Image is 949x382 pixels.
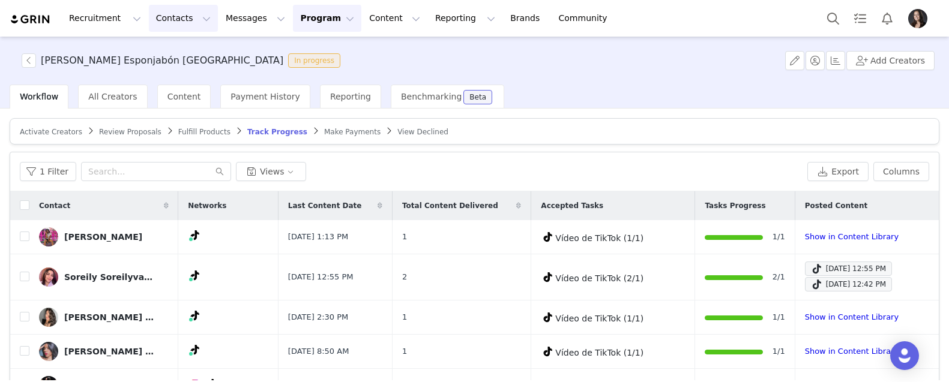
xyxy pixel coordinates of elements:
[99,128,161,136] span: Review Proposals
[811,277,886,291] div: [DATE] 12:42 PM
[773,231,785,243] a: 1/1
[20,92,58,101] span: Workflow
[20,162,76,181] button: 1 Filter
[324,128,381,136] span: Make Payments
[805,347,899,356] a: Show in Content Library
[555,273,643,283] span: Vídeo de TikTok (2/1)
[805,232,899,241] a: Show in Content Library
[901,9,939,28] button: Profile
[64,347,154,356] div: [PERSON_NAME] [PERSON_NAME]
[874,5,900,32] button: Notifications
[39,308,169,327] a: [PERSON_NAME] [PERSON_NAME]
[555,314,643,323] span: Vídeo de TikTok (1/1)
[39,342,58,361] img: 84fe21e4-036d-4df1-a3a9-0f0307139244.jpg
[167,92,201,101] span: Content
[402,200,498,211] span: Total Content Delivered
[820,5,846,32] button: Search
[64,312,154,322] div: [PERSON_NAME] [PERSON_NAME]
[20,128,82,136] span: Activate Creators
[10,14,52,25] img: grin logo
[230,92,300,101] span: Payment History
[247,128,307,136] span: Track Progress
[847,5,873,32] a: Tasks
[288,271,354,283] span: [DATE] 12:55 PM
[362,5,427,32] button: Content
[773,311,785,324] a: 1/1
[39,227,169,246] a: [PERSON_NAME]
[39,308,58,327] img: 97fb2c44-842a-4017-b460-e15a9b962152.jpg
[805,312,899,321] a: Show in Content Library
[288,53,340,68] span: In progress
[890,341,919,370] div: Open Intercom Messenger
[811,261,886,276] div: [DATE] 12:55 PM
[873,162,929,181] button: Columns
[218,5,292,32] button: Messages
[288,345,349,357] span: [DATE] 8:50 AM
[41,53,283,68] h3: [PERSON_NAME] Esponjabón [GEOGRAPHIC_DATA]
[846,51,935,70] button: Add Creators
[401,92,462,101] span: Benchmarking
[88,92,137,101] span: All Creators
[39,267,169,287] a: Soreily Soreilyvasquez
[469,94,486,101] div: Beta
[39,200,70,211] span: Contact
[807,162,869,181] button: Export
[397,128,448,136] span: View Declined
[288,231,348,243] span: [DATE] 1:13 PM
[39,227,58,246] img: ac89661b-8ef6-4e93-bf24-abb0872afa1b.jpg
[39,342,169,361] a: [PERSON_NAME] [PERSON_NAME]
[62,5,148,32] button: Recruitment
[552,5,620,32] a: Community
[541,200,603,211] span: Accepted Tasks
[773,345,785,358] a: 1/1
[215,167,224,176] i: icon: search
[555,233,643,243] span: Vídeo de TikTok (1/1)
[805,200,868,211] span: Posted Content
[149,5,218,32] button: Contacts
[22,53,345,68] span: [object Object]
[39,267,58,287] img: 72a7f976-5a64-4257-b131-917e0fee88ee.jpg
[428,5,502,32] button: Reporting
[81,162,231,181] input: Search...
[178,128,230,136] span: Fulfill Products
[908,9,927,28] img: 1249dcc0-67b5-4975-ba00-a1cbfaacac50.jpg
[288,311,348,323] span: [DATE] 2:30 PM
[555,348,643,357] span: Vídeo de TikTok (1/1)
[402,271,407,283] span: 2
[503,5,550,32] a: Brands
[236,162,306,181] button: Views
[402,311,407,323] span: 1
[402,345,407,357] span: 1
[64,232,142,242] div: [PERSON_NAME]
[402,231,407,243] span: 1
[188,200,226,211] span: Networks
[330,92,371,101] span: Reporting
[705,200,765,211] span: Tasks Progress
[773,271,785,284] a: 2/1
[64,272,154,282] div: Soreily Soreilyvasquez
[288,200,362,211] span: Last Content Date
[293,5,361,32] button: Program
